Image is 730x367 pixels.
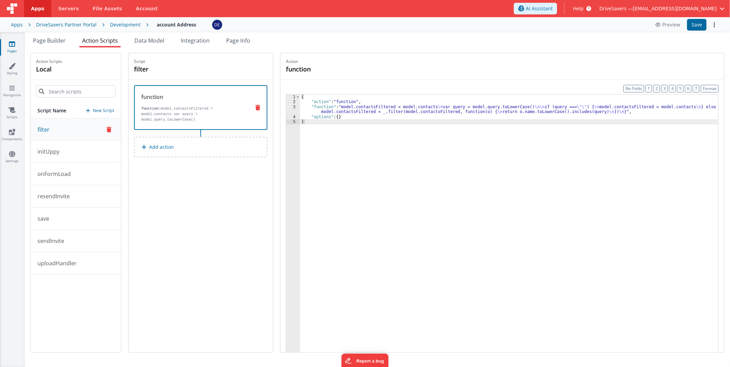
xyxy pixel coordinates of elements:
[141,106,245,122] p: model.contactsFiltered = model.contacts var query = model.query.toLowerCase()
[687,19,707,31] button: Save
[709,20,719,30] button: Options
[36,85,115,98] input: Search scripts
[31,185,121,208] button: resendInvite
[526,5,553,12] span: AI Assistant
[286,99,300,104] div: 2
[86,107,114,114] button: New Script
[181,37,210,44] span: Integration
[31,252,121,275] button: uploadHandler
[599,5,725,12] button: DriveSavers — [EMAIL_ADDRESS][DOMAIN_NAME]
[286,119,300,124] div: 5
[286,59,719,64] p: Action
[31,119,121,141] button: filter
[633,5,717,12] span: [EMAIL_ADDRESS][DOMAIN_NAME]
[226,37,250,44] span: Page Info
[677,85,684,92] button: 5
[33,259,77,267] p: uploadHandler
[134,37,164,44] span: Data Model
[36,64,62,74] h4: local
[286,104,300,114] div: 3
[31,5,44,12] span: Apps
[141,107,161,111] strong: function:
[286,64,389,74] h4: function
[33,214,49,223] p: save
[645,85,652,92] button: 1
[37,107,66,114] h5: Script Name
[134,59,267,64] p: Script
[11,21,23,28] div: Apps
[36,59,62,64] p: Action Scripts
[514,3,557,14] button: AI Assistant
[33,237,64,245] p: sendInvite
[36,21,97,28] div: DriveSavers Partner Portal
[573,5,584,12] span: Help
[31,141,121,163] button: initUppy
[286,114,300,119] div: 4
[651,19,684,30] button: Preview
[33,37,66,44] span: Page Builder
[212,20,222,30] img: c1374c675423fc74691aaade354d0b4b
[31,163,121,185] button: onFormLoad
[157,22,196,27] h4: account Address
[141,93,245,101] div: function
[82,37,118,44] span: Action Scripts
[31,230,121,252] button: sendInvite
[33,192,70,200] p: resendInvite
[149,143,174,151] p: Add action
[653,85,660,92] button: 2
[661,85,668,92] button: 3
[31,208,121,230] button: save
[693,85,699,92] button: 7
[134,64,237,74] h4: filter
[33,170,71,178] p: onFormLoad
[623,85,644,92] button: No Folds
[286,94,300,99] div: 1
[134,137,267,157] button: Add action
[33,147,59,156] p: initUppy
[93,107,114,114] p: New Script
[599,5,633,12] span: DriveSavers —
[701,85,719,92] button: Format
[110,21,141,28] div: Development
[33,125,49,134] p: filter
[685,85,692,92] button: 6
[58,5,79,12] span: Servers
[669,85,676,92] button: 4
[93,5,122,12] span: File Assets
